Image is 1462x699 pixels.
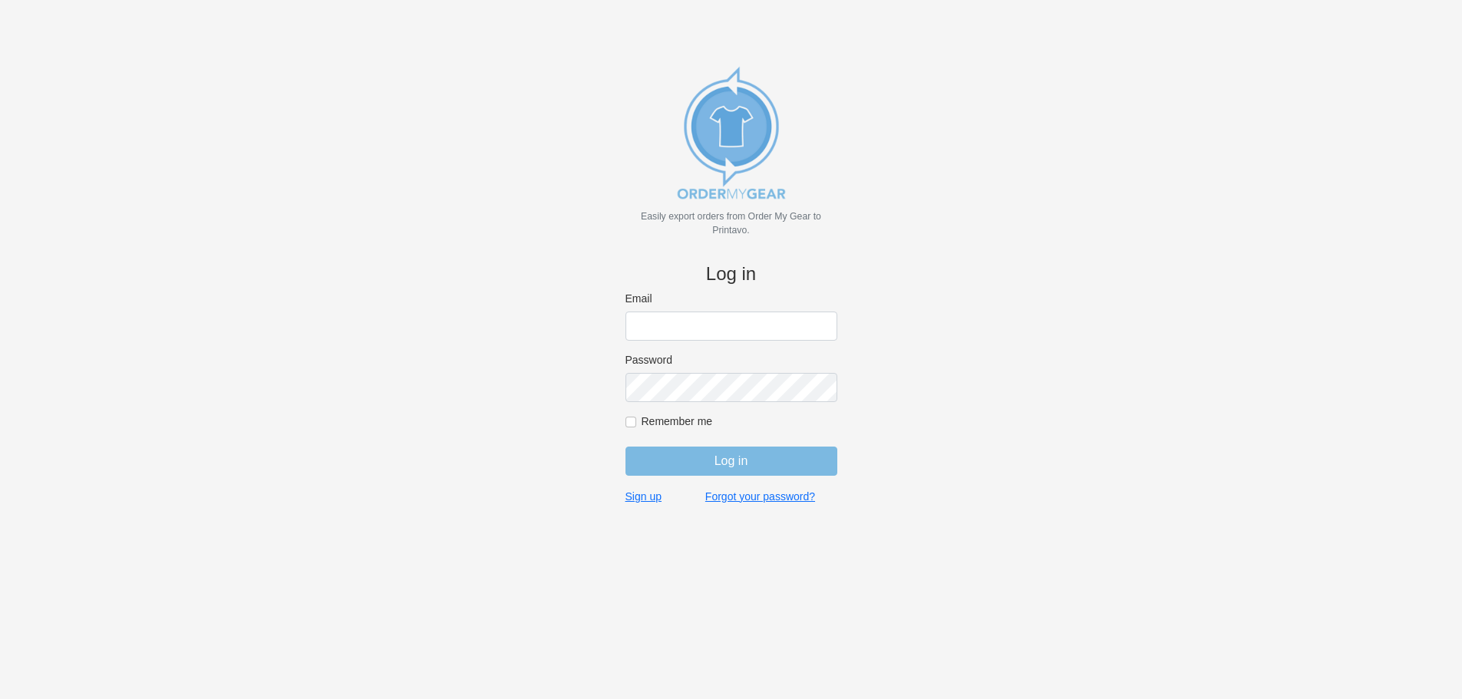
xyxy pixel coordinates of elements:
[625,490,662,503] a: Sign up
[705,490,815,503] a: Forgot your password?
[642,414,837,428] label: Remember me
[625,447,837,476] input: Log in
[625,263,837,285] h4: Log in
[625,209,837,237] p: Easily export orders from Order My Gear to Printavo.
[655,56,808,209] img: new_omg_export_logo-652582c309f788888370c3373ec495a74b7b3fc93c8838f76510ecd25890bcc4.png
[625,353,837,367] label: Password
[625,292,837,305] label: Email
